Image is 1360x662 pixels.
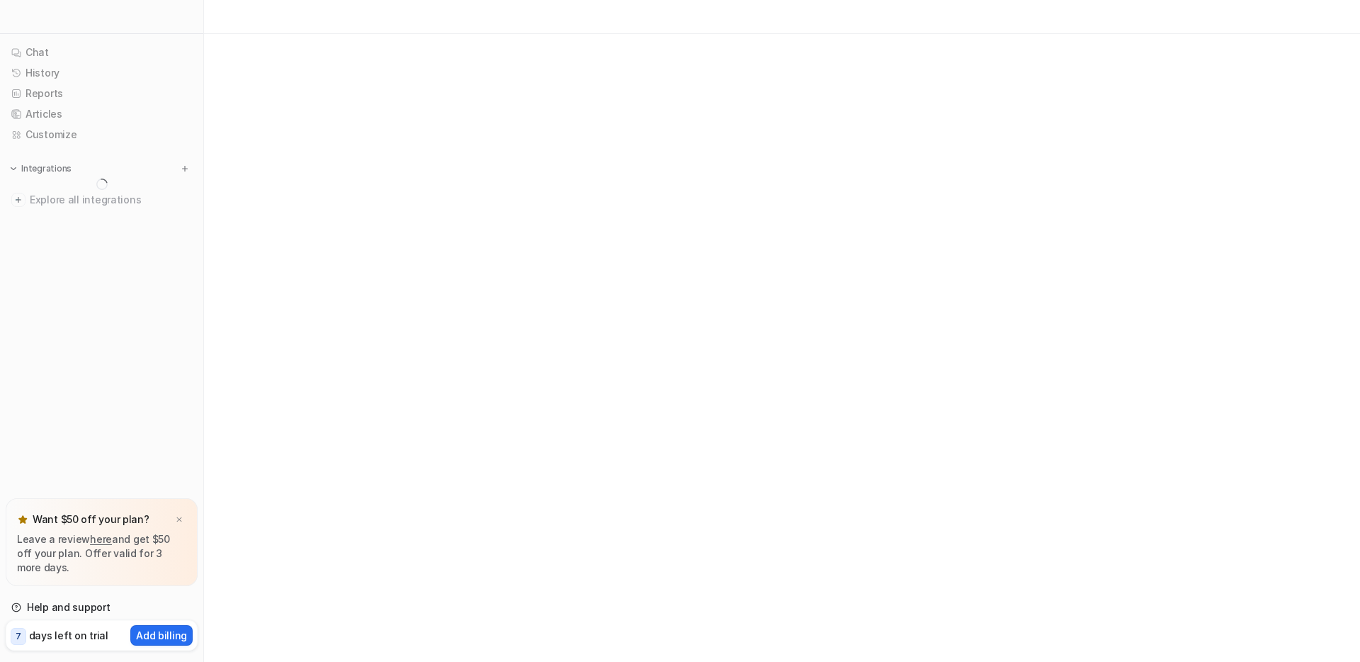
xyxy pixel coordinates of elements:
[90,533,112,545] a: here
[6,125,198,145] a: Customize
[180,164,190,174] img: menu_add.svg
[130,625,193,646] button: Add billing
[6,598,198,617] a: Help and support
[8,164,18,174] img: expand menu
[33,512,149,527] p: Want $50 off your plan?
[6,104,198,124] a: Articles
[6,63,198,83] a: History
[6,190,198,210] a: Explore all integrations
[6,43,198,62] a: Chat
[6,84,198,103] a: Reports
[11,193,25,207] img: explore all integrations
[6,162,76,176] button: Integrations
[17,532,186,575] p: Leave a review and get $50 off your plan. Offer valid for 3 more days.
[175,515,183,524] img: x
[136,628,187,643] p: Add billing
[21,163,72,174] p: Integrations
[16,630,21,643] p: 7
[30,189,192,211] span: Explore all integrations
[17,514,28,525] img: star
[29,628,108,643] p: days left on trial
